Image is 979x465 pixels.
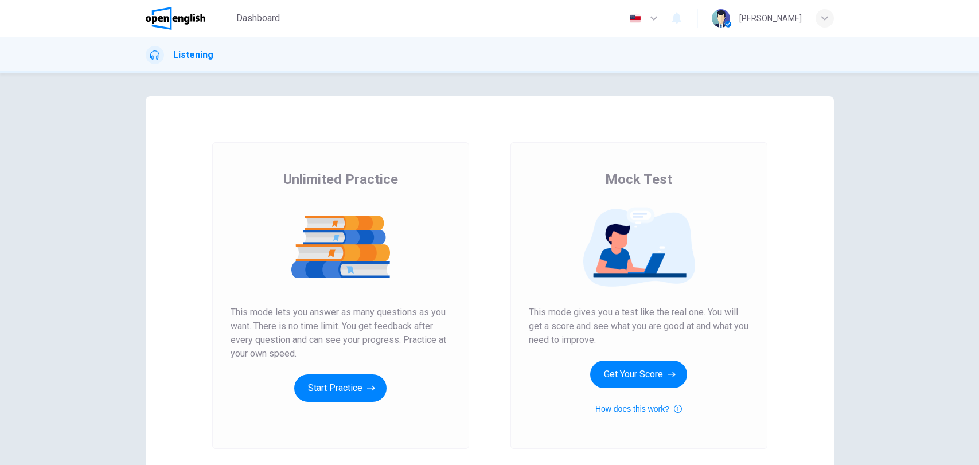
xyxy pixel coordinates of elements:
[595,402,682,416] button: How does this work?
[590,361,687,388] button: Get Your Score
[231,306,451,361] span: This mode lets you answer as many questions as you want. There is no time limit. You get feedback...
[146,7,232,30] a: OpenEnglish logo
[739,11,802,25] div: [PERSON_NAME]
[529,306,749,347] span: This mode gives you a test like the real one. You will get a score and see what you are good at a...
[712,9,730,28] img: Profile picture
[294,374,387,402] button: Start Practice
[605,170,672,189] span: Mock Test
[232,8,284,29] button: Dashboard
[236,11,280,25] span: Dashboard
[628,14,642,23] img: en
[173,48,213,62] h1: Listening
[283,170,398,189] span: Unlimited Practice
[146,7,206,30] img: OpenEnglish logo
